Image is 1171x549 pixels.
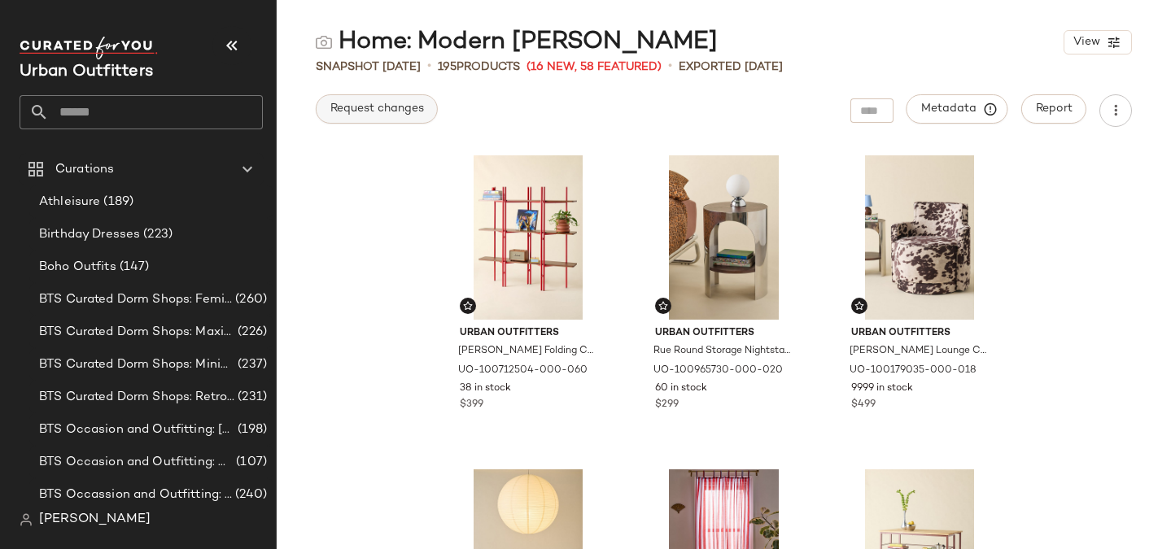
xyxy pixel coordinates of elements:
[39,225,140,244] span: Birthday Dresses
[838,155,1002,320] img: 100179035_018_b
[668,57,672,76] span: •
[658,301,668,311] img: svg%3e
[55,160,114,179] span: Curations
[20,63,153,81] span: Current Company Name
[39,388,234,407] span: BTS Curated Dorm Shops: Retro+ Boho
[460,326,597,341] span: Urban Outfitters
[234,388,267,407] span: (231)
[39,193,100,211] span: Athleisure
[655,398,679,412] span: $299
[39,258,116,277] span: Boho Outfits
[1035,102,1073,115] span: Report
[316,34,332,50] img: svg%3e
[655,326,793,341] span: Urban Outfitters
[316,26,718,59] div: Home: Modern [PERSON_NAME]
[460,398,483,412] span: $399
[39,420,234,439] span: BTS Occasion and Outfitting: [PERSON_NAME] to Party
[854,301,864,311] img: svg%3e
[655,381,707,396] span: 60 in stock
[463,301,473,311] img: svg%3e
[642,155,806,320] img: 100965730_020_b
[316,94,438,124] button: Request changes
[39,453,233,472] span: BTS Occasion and Outfitting: Homecoming Dresses
[907,94,1008,124] button: Metadata
[232,290,267,309] span: (260)
[140,225,173,244] span: (223)
[39,323,234,342] span: BTS Curated Dorm Shops: Maximalist
[851,398,876,412] span: $499
[653,344,791,359] span: Rue Round Storage Nightstand in [GEOGRAPHIC_DATA]/Chrome at Urban Outfitters
[458,364,588,378] span: UO-100712504-000-060
[653,364,783,378] span: UO-100965730-000-020
[1073,36,1100,49] span: View
[851,381,913,396] span: 9999 in stock
[438,59,520,76] div: Products
[316,59,421,76] span: Snapshot [DATE]
[1064,30,1132,54] button: View
[460,381,511,396] span: 38 in stock
[850,344,987,359] span: [PERSON_NAME] Lounge Chair in Brown/White at Urban Outfitters
[447,155,610,320] img: 100712504_060_b
[851,326,989,341] span: Urban Outfitters
[679,59,783,76] p: Exported [DATE]
[39,486,232,504] span: BTS Occassion and Outfitting: Campus Lounge
[233,453,267,472] span: (107)
[234,323,267,342] span: (226)
[234,420,267,439] span: (198)
[438,61,457,73] span: 195
[427,57,431,76] span: •
[20,513,33,526] img: svg%3e
[1021,94,1086,124] button: Report
[116,258,150,277] span: (147)
[39,290,232,309] span: BTS Curated Dorm Shops: Feminine
[20,37,158,59] img: cfy_white_logo.C9jOOHJF.svg
[527,59,662,76] span: (16 New, 58 Featured)
[330,102,424,115] span: Request changes
[458,344,596,359] span: [PERSON_NAME] Folding Collapsible Storage Shelf in Red at Urban Outfitters
[232,486,267,504] span: (240)
[39,355,234,374] span: BTS Curated Dorm Shops: Minimalist
[39,510,151,529] span: [PERSON_NAME]
[920,102,994,116] span: Metadata
[234,355,267,374] span: (237)
[850,364,977,378] span: UO-100179035-000-018
[100,193,133,211] span: (189)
